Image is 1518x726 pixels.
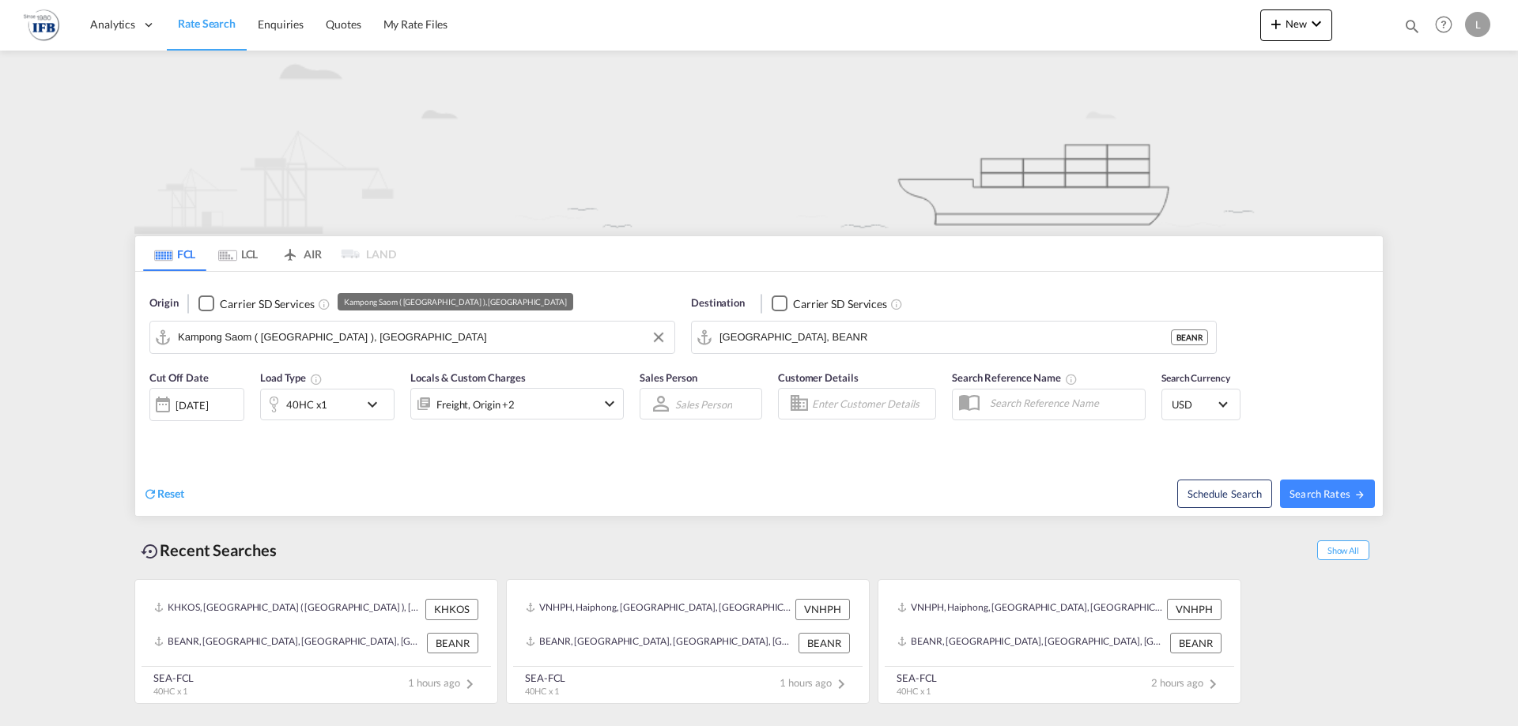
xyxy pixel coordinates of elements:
span: Show All [1317,540,1369,560]
span: 40HC x 1 [897,686,931,696]
div: [DATE] [149,388,244,421]
img: de31bbe0256b11eebba44b54815f083d.png [24,7,59,43]
md-pagination-wrapper: Use the left and right arrow keys to navigate between tabs [143,236,396,271]
md-input-container: Kampong Saom ( Sihanoukville ), KHKOS [150,322,674,353]
div: Origin Checkbox No InkUnchecked: Search for CY (Container Yard) services for all selected carrier... [135,272,1383,516]
div: SEA-FCL [525,671,565,685]
md-input-container: Antwerp, BEANR [692,322,1216,353]
span: Search Reference Name [952,371,1078,384]
md-icon: icon-chevron-down [1307,14,1326,33]
span: Rate Search [178,17,236,30]
md-select: Select Currency: $ USDUnited States Dollar [1170,393,1232,416]
md-icon: Your search will be saved by the below given name [1065,373,1078,386]
md-icon: Unchecked: Search for CY (Container Yard) services for all selected carriers.Checked : Search for... [890,298,903,310]
recent-search-card: KHKOS, [GEOGRAPHIC_DATA] ( [GEOGRAPHIC_DATA] ), [GEOGRAPHIC_DATA], [GEOGRAPHIC_DATA], [GEOGRAPHIC... [134,579,498,704]
md-datepicker: Select [149,419,161,441]
md-icon: icon-magnify [1403,17,1421,35]
md-icon: icon-airplane [281,245,300,257]
div: Freight Origin Destination Dock Stuffingicon-chevron-down [410,388,624,419]
span: Customer Details [778,371,858,384]
span: Search Currency [1161,372,1230,384]
recent-search-card: VNHPH, Haiphong, [GEOGRAPHIC_DATA], [GEOGRAPHIC_DATA], [GEOGRAPHIC_DATA] VNHPHBEANR, [GEOGRAPHIC_... [506,579,870,704]
span: Reset [157,487,184,500]
span: Quotes [326,17,361,31]
div: Carrier SD Services [220,296,314,312]
span: USD [1172,397,1216,412]
md-icon: icon-arrow-right [1354,489,1365,500]
md-icon: icon-chevron-down [600,394,619,413]
div: VNHPH, Haiphong, Viet Nam, South East Asia, Asia Pacific [897,599,1163,619]
recent-search-card: VNHPH, Haiphong, [GEOGRAPHIC_DATA], [GEOGRAPHIC_DATA], [GEOGRAPHIC_DATA] VNHPHBEANR, [GEOGRAPHIC_... [878,579,1241,704]
div: 40HC x1 [286,393,327,416]
span: Help [1430,11,1457,38]
span: New [1267,17,1326,30]
div: L [1465,12,1490,37]
div: Freight Origin Destination Dock Stuffing [436,393,515,416]
span: Cut Off Date [149,371,209,384]
div: 40HC x1icon-chevron-down [260,389,395,420]
div: SEA-FCL [153,671,194,685]
span: Origin [149,295,178,311]
span: 1 hours ago [780,676,851,689]
span: 2 hours ago [1151,676,1222,689]
md-icon: icon-chevron-right [832,675,851,694]
div: SEA-FCL [897,671,937,685]
div: BEANR, Antwerp, Belgium, Western Europe, Europe [526,633,795,653]
input: Enter Customer Details [812,392,931,416]
md-icon: icon-refresh [143,487,157,501]
span: Destination [691,295,745,311]
span: Search Rates [1290,487,1365,500]
button: Search Ratesicon-arrow-right [1280,480,1375,508]
md-checkbox: Checkbox No Ink [198,295,314,312]
span: Analytics [90,17,135,32]
md-checkbox: Checkbox No Ink [772,295,887,312]
md-icon: icon-chevron-right [460,675,479,694]
md-tab-item: AIR [270,236,333,271]
md-tab-item: FCL [143,236,206,271]
span: 1 hours ago [408,676,479,689]
input: Search by Port [178,325,666,349]
input: Search by Port [719,325,1171,349]
span: 40HC x 1 [525,686,559,696]
div: VNHPH, Haiphong, Viet Nam, South East Asia, Asia Pacific [526,599,791,619]
md-icon: icon-backup-restore [141,542,160,561]
span: My Rate Files [383,17,448,31]
md-tab-item: LCL [206,236,270,271]
div: icon-refreshReset [143,486,184,503]
div: BEANR [1170,633,1222,653]
span: 40HC x 1 [153,686,187,696]
input: Search Reference Name [982,391,1145,415]
div: BEANR, Antwerp, Belgium, Western Europe, Europe [154,633,423,653]
div: VNHPH [795,599,850,619]
span: Sales Person [640,371,697,384]
div: BEANR [427,633,478,653]
div: BEANR, Antwerp, Belgium, Western Europe, Europe [897,633,1166,653]
div: Kampong Saom ( [GEOGRAPHIC_DATA] ), [GEOGRAPHIC_DATA] [344,293,567,310]
span: Enquiries [258,17,304,31]
span: Load Type [260,371,323,384]
md-select: Sales Person [674,393,734,416]
div: [DATE] [176,398,208,412]
md-icon: icon-chevron-right [1203,675,1222,694]
md-icon: icon-plus 400-fg [1267,14,1286,33]
div: BEANR [1171,329,1208,345]
div: BEANR [799,633,850,653]
md-icon: icon-chevron-down [363,395,390,414]
button: icon-plus 400-fgNewicon-chevron-down [1260,9,1332,41]
div: KHKOS, Kampong Saom ( Sihanoukville ), Cambodia, South East Asia, Asia Pacific [154,599,421,619]
div: KHKOS [425,599,478,619]
div: Recent Searches [134,532,283,568]
img: new-FCL.png [134,51,1384,234]
span: Locals & Custom Charges [410,371,526,384]
md-icon: Unchecked: Search for CY (Container Yard) services for all selected carriers.Checked : Search for... [318,298,330,310]
div: Carrier SD Services [793,296,887,312]
button: Clear Input [647,325,670,349]
button: Note: By default Schedule search will only considerorigin ports, destination ports and cut off da... [1177,480,1272,508]
div: icon-magnify [1403,17,1421,41]
md-icon: Select multiple loads to view rates [310,373,323,386]
div: Help [1430,11,1465,39]
div: VNHPH [1167,599,1222,619]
